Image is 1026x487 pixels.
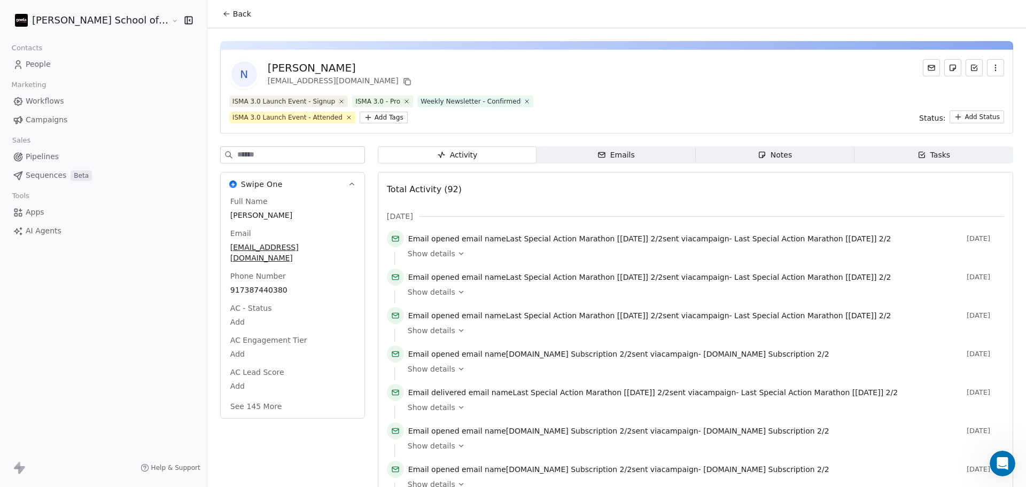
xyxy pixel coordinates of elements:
[268,75,414,88] div: [EMAIL_ADDRESS][DOMAIN_NAME]
[228,196,270,207] span: Full Name
[734,273,891,281] span: Last Special Action Marathon [[DATE]] 2/2
[408,233,891,244] span: email name sent via campaign -
[17,121,167,162] div: You’ll get replies here and in your email: ✉️
[52,10,65,18] h1: Fin
[7,188,34,204] span: Tools
[221,172,364,196] button: Swipe OneSwipe One
[241,179,283,190] span: Swipe One
[17,350,25,358] button: Emoji picker
[26,225,61,237] span: AI Agents
[230,210,355,221] span: [PERSON_NAME]
[703,350,829,358] span: [DOMAIN_NAME] Subscription 2/2
[967,311,1004,320] span: [DATE]
[7,4,27,25] button: go back
[360,112,408,123] button: Add Tags
[408,402,455,413] span: Show details
[221,196,364,418] div: Swipe OneSwipe One
[967,427,1004,435] span: [DATE]
[734,234,891,243] span: Last Special Action Marathon [[DATE]] 2/2
[17,197,61,203] div: Fin • 23h ago
[703,465,829,474] span: [DOMAIN_NAME] Subscription 2/2
[183,345,200,363] button: Send a message…
[967,350,1004,358] span: [DATE]
[950,111,1004,123] button: Add Status
[408,427,460,435] span: Email opened
[26,151,59,162] span: Pipelines
[224,397,288,416] button: See 145 More
[9,167,198,184] a: SequencesBeta
[408,272,891,282] span: email name sent via campaign -
[408,349,829,359] span: email name sent via campaign -
[230,242,355,263] span: [EMAIL_ADDRESS][DOMAIN_NAME]
[71,170,92,181] span: Beta
[506,234,663,243] span: Last Special Action Marathon [[DATE]] 2/2
[919,113,945,123] span: Status:
[32,13,169,27] span: [PERSON_NAME] School of Finance LLP
[228,303,274,313] span: AC - Status
[26,59,51,70] span: People
[26,207,44,218] span: Apps
[9,114,205,215] div: Fin says…
[408,287,997,297] a: Show details
[408,273,460,281] span: Email opened
[967,234,1004,243] span: [DATE]
[506,273,663,281] span: Last Special Action Marathon [[DATE]] 2/2
[741,388,898,397] span: Last Special Action Marathon [[DATE]] 2/2
[9,327,205,345] textarea: Message…
[408,287,455,297] span: Show details
[49,221,197,231] div: I don't want you to send it immediately
[597,150,635,161] div: Emails
[229,180,237,188] img: Swipe One
[967,273,1004,281] span: [DATE]
[232,113,343,122] div: ISMA 3.0 Launch Event - Attended
[408,248,997,259] a: Show details
[230,349,355,359] span: Add
[232,97,335,106] div: ISMA 3.0 Launch Event - Signup
[233,9,251,19] span: Back
[408,350,460,358] span: Email opened
[7,77,51,93] span: Marketing
[734,311,891,320] span: Last Special Action Marathon [[DATE]] 2/2
[408,325,997,336] a: Show details
[9,56,198,73] a: People
[231,61,257,87] span: N
[51,350,59,358] button: Upload attachment
[7,132,35,148] span: Sales
[228,271,288,281] span: Phone Number
[408,311,460,320] span: Email opened
[355,97,400,106] div: ISMA 3.0 - Pro
[506,427,632,435] span: [DOMAIN_NAME] Subscription 2/2
[34,350,42,358] button: Gif picker
[26,170,66,181] span: Sequences
[408,248,455,259] span: Show details
[408,441,455,451] span: Show details
[17,168,167,188] div: Our usual reply time 🕒
[967,465,1004,474] span: [DATE]
[151,464,200,472] span: Help & Support
[408,325,455,336] span: Show details
[9,111,198,129] a: Campaigns
[230,381,355,391] span: Add
[9,214,205,250] div: Abhishek says…
[230,285,355,295] span: 917387440380
[216,4,258,23] button: Back
[990,451,1015,476] iframe: To enrich screen reader interactions, please activate Accessibility in Grammarly extension settings
[408,364,455,374] span: Show details
[387,184,462,194] span: Total Activity (92)
[13,11,164,29] button: [PERSON_NAME] School of Finance LLP
[506,465,632,474] span: [DOMAIN_NAME] Subscription 2/2
[47,68,197,99] div: Why did the email I scheduled [DATE] by the name of ISMA 3.0 14.08 Broadcast02 didn't go at the t...
[141,464,200,472] a: Help & Support
[408,234,460,243] span: Email opened
[408,310,891,321] span: email name sent via campaign -
[9,222,198,240] a: AI Agents
[703,427,829,435] span: [DOMAIN_NAME] Subscription 2/2
[9,114,175,195] div: You’ll get replies here and in your email:✉️[EMAIL_ADDRESS][DOMAIN_NAME]Our usual reply time🕒1 da...
[9,148,198,166] a: Pipelines
[9,92,198,110] a: Workflows
[758,150,792,161] div: Notes
[512,388,669,397] span: Last Special Action Marathon [[DATE]] 2/2
[967,388,1004,397] span: [DATE]
[228,367,286,378] span: AC Lead Score
[228,228,253,239] span: Email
